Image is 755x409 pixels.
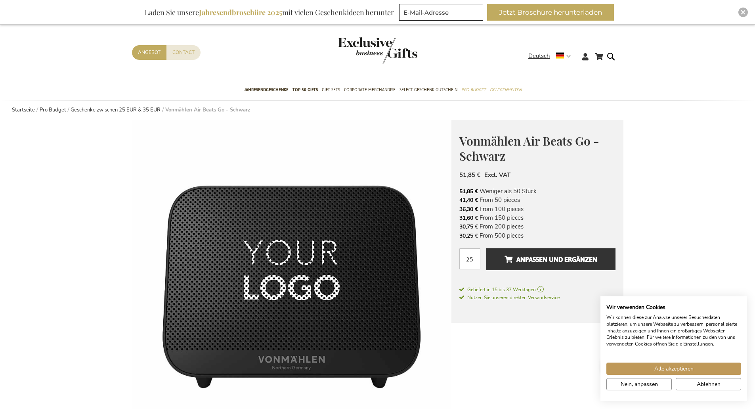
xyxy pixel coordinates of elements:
span: 36,30 € [459,205,478,213]
span: Nein, anpassen [621,380,658,388]
span: Ablehnen [697,380,721,388]
span: Deutsch [528,52,550,61]
span: 41,40 € [459,196,478,204]
span: Pro Budget [461,86,486,94]
span: 31,60 € [459,214,478,222]
a: Geliefert in 15 bis 37 Werktagen [459,286,615,293]
button: Anpassen und ergänzen [486,248,615,270]
div: Close [738,8,748,17]
a: Contact [166,45,201,60]
span: Vonmählen Air Beats Go - Schwarz [459,133,599,164]
input: Menge [459,248,480,269]
a: Angebot [132,45,166,60]
input: E-Mail-Adresse [399,4,483,21]
span: 51,85 € [459,171,480,179]
button: Jetzt Broschüre herunterladen [487,4,614,21]
div: Deutsch [528,52,576,61]
b: Jahresendbroschüre 2025 [199,8,282,17]
span: Jahresendgeschenke [244,86,289,94]
span: Nutzen Sie unseren direkten Versandservice [459,294,560,301]
span: Corporate Merchandise [344,86,396,94]
li: From 100 pieces [459,205,615,213]
p: Wir können diese zur Analyse unserer Besucherdaten platzieren, um unsere Webseite zu verbessern, ... [606,314,741,348]
strong: Vonmählen Air Beats Go - Schwarz [165,106,250,113]
li: Weniger als 50 Stück [459,187,615,196]
span: Select Geschenk Gutschein [399,86,457,94]
a: Pro Budget [40,106,66,113]
li: From 500 pieces [459,231,615,240]
span: Gift Sets [322,86,340,94]
span: 30,75 € [459,223,478,230]
span: 51,85 € [459,188,478,195]
button: cookie Einstellungen anpassen [606,378,672,390]
img: Exclusive Business gifts logo [338,37,417,63]
div: Laden Sie unsere mit vielen Geschenkideen herunter [141,4,398,21]
button: Akzeptieren Sie alle cookies [606,363,741,375]
button: Alle verweigern cookies [676,378,741,390]
span: Excl. VAT [484,171,510,179]
a: Startseite [12,106,35,113]
h2: Wir verwenden Cookies [606,304,741,311]
span: 30,25 € [459,232,478,240]
a: store logo [338,37,378,63]
span: Alle akzeptieren [654,365,694,373]
li: From 200 pieces [459,222,615,231]
li: From 150 pieces [459,213,615,222]
img: Close [741,10,745,15]
a: Nutzen Sie unseren direkten Versandservice [459,293,560,301]
span: Gelegenheiten [490,86,522,94]
span: TOP 50 Gifts [292,86,318,94]
a: Geschenke zwischen 25 EUR & 35 EUR [71,106,161,113]
span: Anpassen und ergänzen [505,253,597,266]
li: From 50 pieces [459,196,615,204]
form: marketing offers and promotions [399,4,485,23]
